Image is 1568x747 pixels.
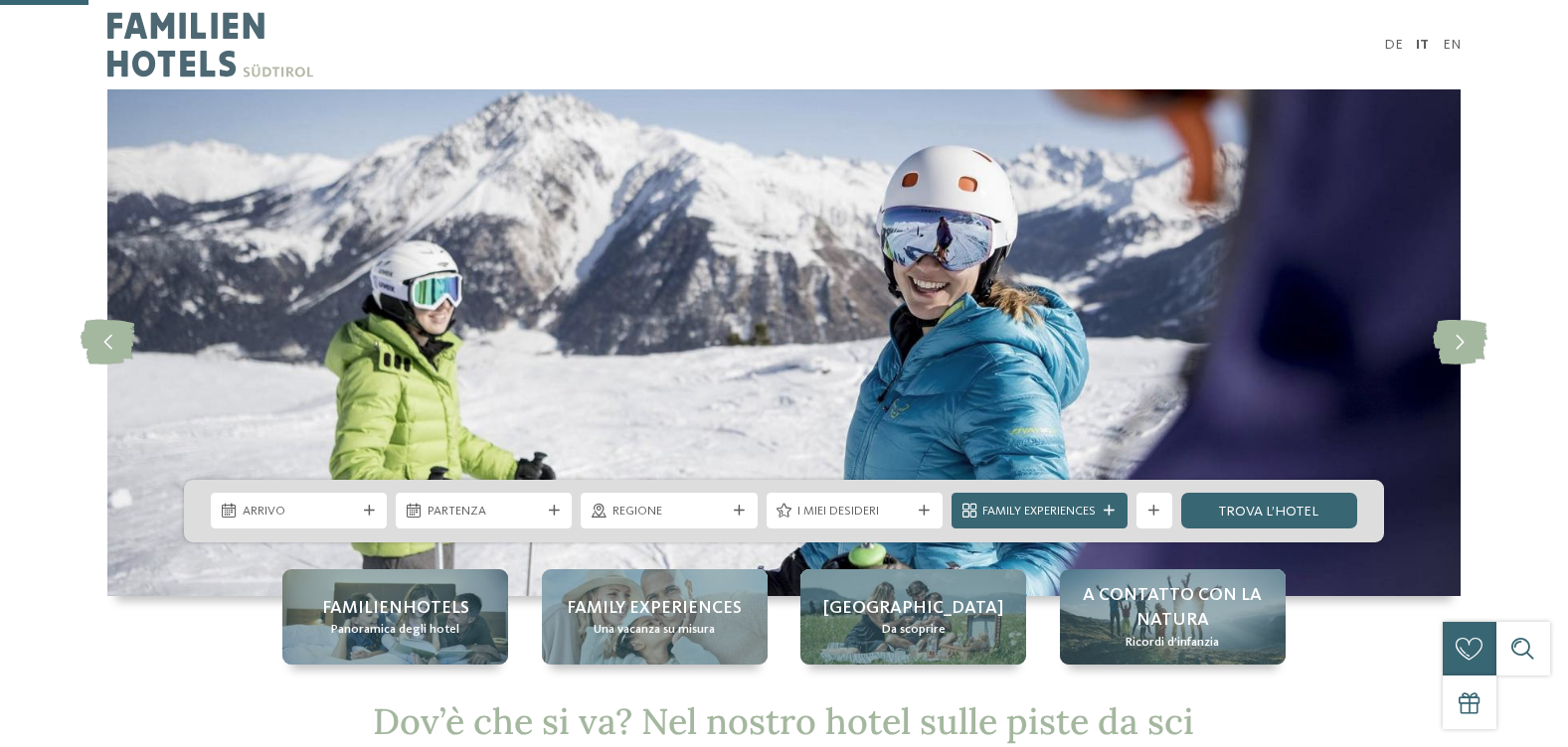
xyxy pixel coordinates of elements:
span: I miei desideri [797,503,911,521]
a: Hotel sulle piste da sci per bambini: divertimento senza confini Family experiences Una vacanza s... [542,569,768,665]
a: Hotel sulle piste da sci per bambini: divertimento senza confini [GEOGRAPHIC_DATA] Da scoprire [800,569,1026,665]
a: DE [1384,38,1403,52]
a: Hotel sulle piste da sci per bambini: divertimento senza confini Familienhotels Panoramica degli ... [282,569,508,665]
a: trova l’hotel [1181,493,1357,528]
img: Hotel sulle piste da sci per bambini: divertimento senza confini [107,89,1461,596]
span: [GEOGRAPHIC_DATA] [823,596,1003,621]
span: Family Experiences [982,503,1096,521]
span: Regione [612,503,726,521]
span: Da scoprire [882,621,946,639]
a: EN [1443,38,1461,52]
span: Familienhotels [322,596,469,621]
a: IT [1416,38,1429,52]
span: Una vacanza su misura [594,621,715,639]
span: Ricordi d’infanzia [1126,634,1219,652]
span: A contatto con la natura [1078,583,1268,633]
span: Arrivo [243,503,356,521]
span: Partenza [428,503,541,521]
span: Panoramica degli hotel [331,621,459,639]
a: Hotel sulle piste da sci per bambini: divertimento senza confini A contatto con la natura Ricordi... [1060,569,1286,665]
span: Family experiences [567,596,742,621]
